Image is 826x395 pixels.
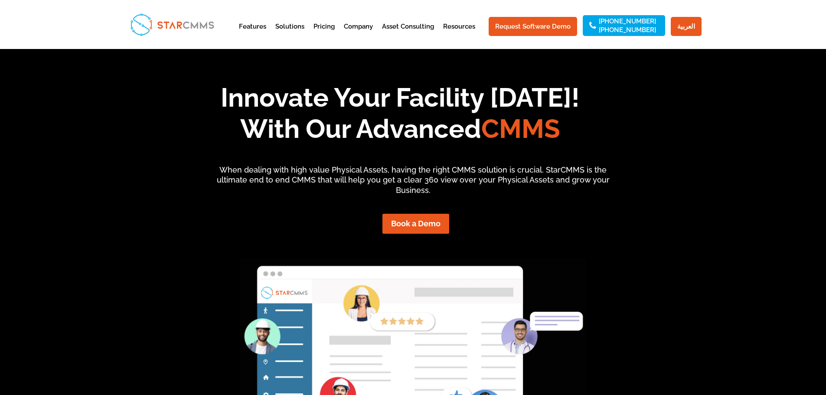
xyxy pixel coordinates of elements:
[209,165,617,196] p: When dealing with high value Physical Assets, having the right CMMS solution is crucial. StarCMMS...
[239,23,266,45] a: Features
[599,18,656,24] a: [PHONE_NUMBER]
[127,10,218,39] img: StarCMMS
[443,23,475,45] a: Resources
[313,23,335,45] a: Pricing
[671,17,702,36] a: العربية
[382,23,434,45] a: Asset Consulting
[599,27,656,33] a: [PHONE_NUMBER]
[481,114,560,144] span: CMMS
[489,17,577,36] a: Request Software Demo
[344,23,373,45] a: Company
[99,82,701,149] h1: Innovate Your Facility [DATE]! With Our Advanced
[382,214,449,233] a: Book a Demo
[275,23,304,45] a: Solutions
